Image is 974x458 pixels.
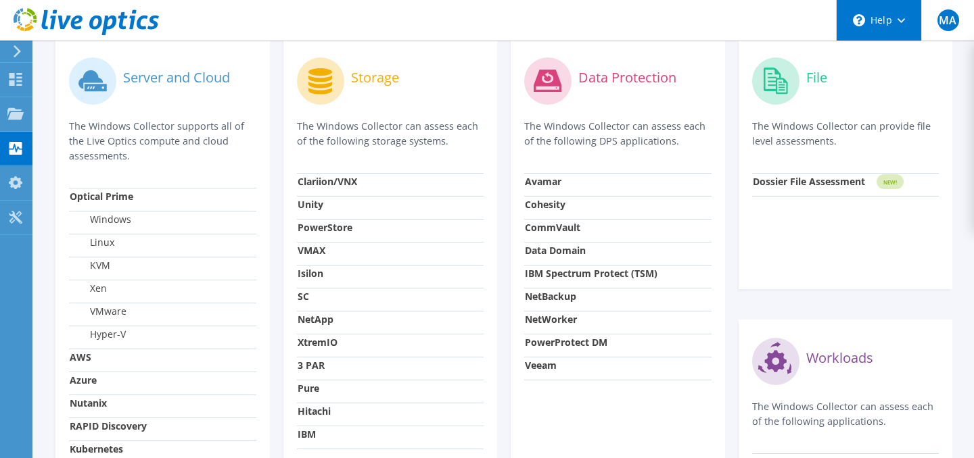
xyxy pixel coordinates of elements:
strong: Unity [298,198,323,211]
svg: \n [853,14,865,26]
label: Storage [351,71,399,84]
strong: Veeam [525,359,557,372]
strong: NetApp [298,313,333,326]
p: The Windows Collector can assess each of the following storage systems. [297,119,484,149]
label: Server and Cloud [123,71,230,84]
label: File [806,71,827,84]
strong: Cohesity [525,198,565,211]
p: The Windows Collector can assess each of the following DPS applications. [524,119,712,149]
strong: IBM Spectrum Protect (TSM) [525,267,657,280]
strong: Kubernetes [70,442,123,455]
label: VMware [70,305,126,318]
p: The Windows Collector supports all of the Live Optics compute and cloud assessments. [69,119,256,163]
strong: Data Domain [525,244,586,257]
strong: SC [298,290,309,303]
strong: IBM [298,428,316,440]
strong: Pure [298,382,319,395]
strong: Optical Prime [70,190,133,203]
label: KVM [70,259,110,272]
strong: Clariion/VNX [298,175,357,188]
strong: VMAX [298,244,325,257]
strong: PowerStore [298,221,352,234]
p: The Windows Collector can provide file level assessments. [752,119,940,149]
strong: NetBackup [525,290,576,303]
strong: RAPID Discovery [70,419,147,432]
strong: XtremIO [298,336,338,349]
strong: Nutanix [70,397,107,409]
strong: AWS [70,351,91,363]
strong: 3 PAR [298,359,325,372]
strong: Azure [70,374,97,386]
label: Data Protection [578,71,676,84]
tspan: NEW! [883,178,896,186]
strong: CommVault [525,221,580,234]
label: Windows [70,213,131,226]
span: MA [937,9,959,31]
p: The Windows Collector can assess each of the following applications. [752,399,940,429]
strong: PowerProtect DM [525,336,607,349]
strong: Avamar [525,175,561,188]
strong: Isilon [298,267,323,280]
strong: NetWorker [525,313,577,326]
label: Xen [70,282,107,295]
strong: Hitachi [298,405,331,417]
label: Hyper-V [70,328,126,341]
strong: Dossier File Assessment [753,175,865,188]
label: Workloads [806,351,873,365]
label: Linux [70,236,114,249]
